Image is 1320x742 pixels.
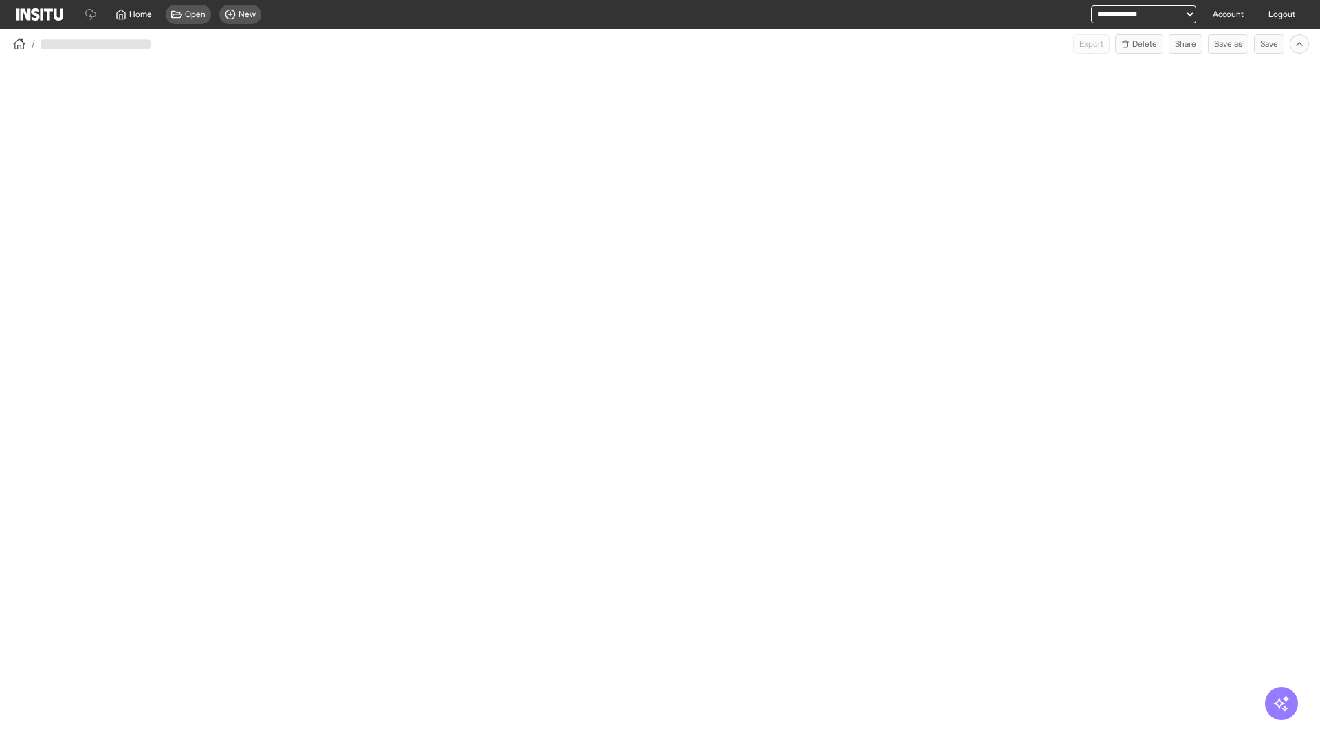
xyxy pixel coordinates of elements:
[32,37,35,51] span: /
[129,9,152,20] span: Home
[239,9,256,20] span: New
[1169,34,1202,54] button: Share
[11,36,35,52] button: /
[1115,34,1163,54] button: Delete
[1073,34,1110,54] span: Can currently only export from Insights reports.
[1073,34,1110,54] button: Export
[16,8,63,21] img: Logo
[185,9,206,20] span: Open
[1208,34,1248,54] button: Save as
[1254,34,1284,54] button: Save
